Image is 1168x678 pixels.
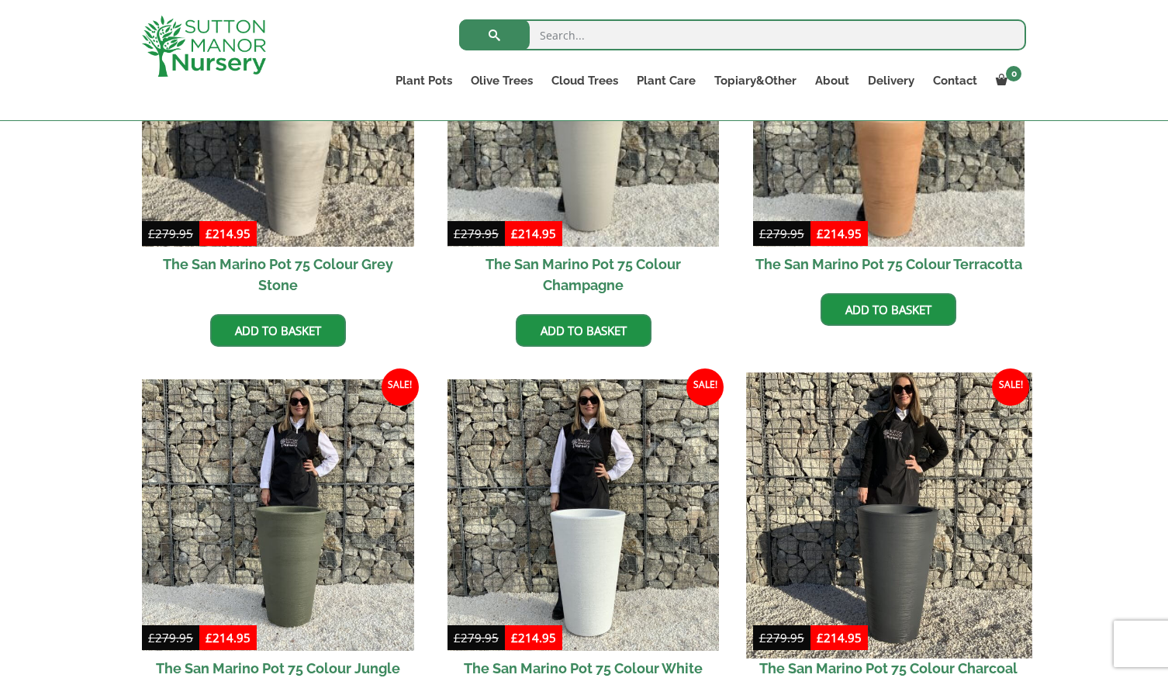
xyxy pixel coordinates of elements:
span: £ [759,630,766,645]
a: About [806,70,859,92]
bdi: 214.95 [511,630,556,645]
a: Add to basket: “The San Marino Pot 75 Colour Grey Stone” [210,314,346,347]
bdi: 279.95 [454,630,499,645]
bdi: 214.95 [817,226,862,241]
bdi: 279.95 [454,226,499,241]
span: £ [454,630,461,645]
bdi: 214.95 [206,226,251,241]
h2: The San Marino Pot 75 Colour Terracotta [753,247,1025,282]
bdi: 214.95 [817,630,862,645]
span: £ [148,226,155,241]
a: Plant Pots [386,70,461,92]
a: Add to basket: “The San Marino Pot 75 Colour Champagne” [516,314,651,347]
img: logo [142,16,266,77]
a: Delivery [859,70,924,92]
a: Plant Care [627,70,705,92]
img: The San Marino Pot 75 Colour White Granite [448,379,720,652]
span: £ [206,226,213,241]
img: The San Marino Pot 75 Colour Jungle Green [142,379,414,652]
span: £ [454,226,461,241]
input: Search... [459,19,1026,50]
span: Sale! [382,368,419,406]
bdi: 279.95 [759,630,804,645]
bdi: 214.95 [206,630,251,645]
a: Add to basket: “The San Marino Pot 75 Colour Terracotta” [821,293,956,326]
span: Sale! [992,368,1029,406]
span: 0 [1006,66,1021,81]
span: £ [206,630,213,645]
span: £ [817,226,824,241]
bdi: 279.95 [148,630,193,645]
bdi: 279.95 [759,226,804,241]
a: Olive Trees [461,70,542,92]
h2: The San Marino Pot 75 Colour Grey Stone [142,247,414,303]
bdi: 279.95 [148,226,193,241]
span: £ [148,630,155,645]
span: £ [759,226,766,241]
a: Topiary&Other [705,70,806,92]
a: 0 [987,70,1026,92]
img: The San Marino Pot 75 Colour Charcoal [746,372,1032,658]
span: Sale! [686,368,724,406]
a: Contact [924,70,987,92]
span: £ [511,226,518,241]
h2: The San Marino Pot 75 Colour Champagne [448,247,720,303]
bdi: 214.95 [511,226,556,241]
span: £ [511,630,518,645]
span: £ [817,630,824,645]
a: Cloud Trees [542,70,627,92]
